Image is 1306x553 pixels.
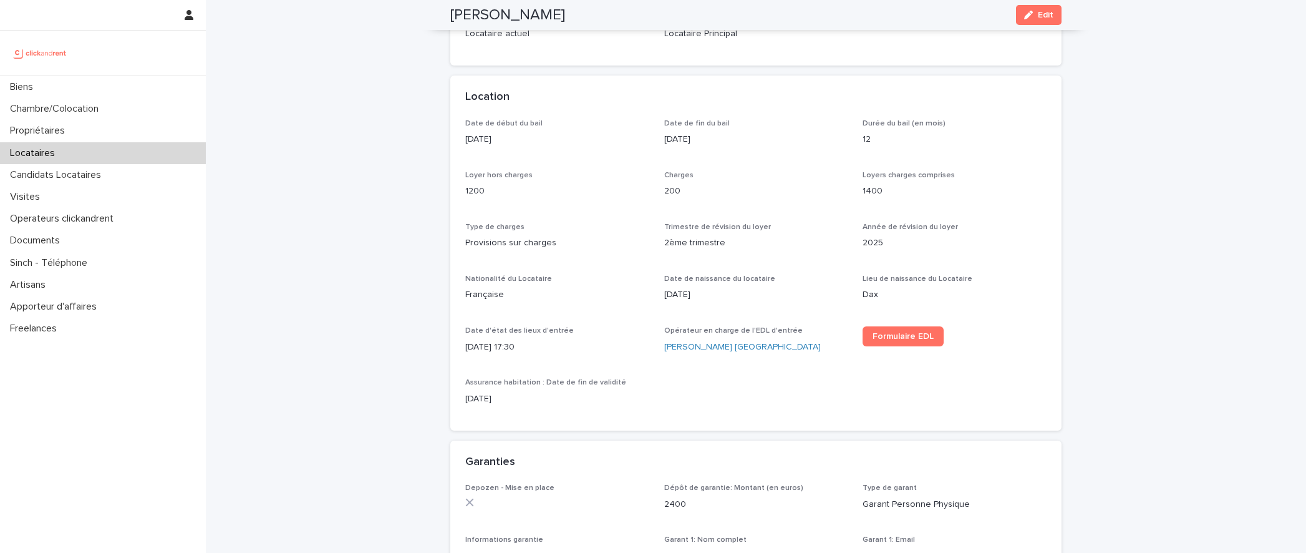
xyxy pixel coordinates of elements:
span: Garant 1: Nom complet [664,536,747,544]
a: Formulaire EDL [863,326,944,346]
p: Provisions sur charges [465,237,649,250]
span: Assurance habitation : Date de fin de validité [465,379,626,386]
span: Edit [1038,11,1053,19]
h2: Garanties [465,456,515,469]
span: Formulaire EDL [873,332,934,341]
p: Locataire actuel [465,27,649,41]
p: 200 [664,185,848,198]
p: 2ème trimestre [664,237,848,250]
p: Visites [5,191,50,203]
h2: Location [465,91,510,104]
span: Année de révision du loyer [863,223,958,231]
p: Locataire Principal [664,27,848,41]
p: Biens [5,81,43,93]
span: Opérateur en charge de l'EDL d'entrée [664,327,803,335]
p: Documents [5,235,70,247]
h2: [PERSON_NAME] [450,6,565,24]
span: Durée du bail (en mois) [863,120,946,127]
span: Loyers charges comprises [863,172,955,179]
button: Edit [1016,5,1062,25]
p: 12 [863,133,1047,146]
span: Type de garant [863,484,917,492]
span: Garant 1: Email [863,536,915,544]
p: [DATE] [465,133,649,146]
p: 2025 [863,237,1047,250]
p: 1200 [465,185,649,198]
p: Freelances [5,323,67,335]
p: Sinch - Téléphone [5,257,97,269]
p: Locataires [5,147,65,159]
p: 1400 [863,185,1047,198]
span: Loyer hors charges [465,172,533,179]
p: [DATE] [664,288,848,301]
span: Dépôt de garantie: Montant (en euros) [664,484,803,492]
p: 2400 [664,498,848,511]
p: Dax [863,288,1047,301]
p: Candidats Locataires [5,169,111,181]
span: Date d'état des lieux d'entrée [465,327,574,335]
span: Depozen - Mise en place [465,484,554,492]
p: Garant Personne Physique [863,498,1047,511]
span: Informations garantie [465,536,543,544]
p: Apporteur d'affaires [5,301,107,313]
p: [DATE] 17:30 [465,341,649,354]
span: Date de fin du bail [664,120,730,127]
p: Operateurs clickandrent [5,213,123,225]
span: Nationalité du Locataire [465,275,552,283]
span: Lieu de naissance du Locataire [863,275,972,283]
span: Date de début du bail [465,120,543,127]
span: Type de charges [465,223,525,231]
span: Charges [664,172,694,179]
p: [DATE] [664,133,848,146]
p: Française [465,288,649,301]
span: Date de naissance du locataire [664,275,775,283]
p: Propriétaires [5,125,75,137]
p: Chambre/Colocation [5,103,109,115]
p: [DATE] [465,393,649,406]
a: [PERSON_NAME] [GEOGRAPHIC_DATA] [664,341,821,354]
p: Artisans [5,279,56,291]
img: UCB0brd3T0yccxBKYDjQ [10,41,70,66]
span: Trimestre de révision du loyer [664,223,771,231]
